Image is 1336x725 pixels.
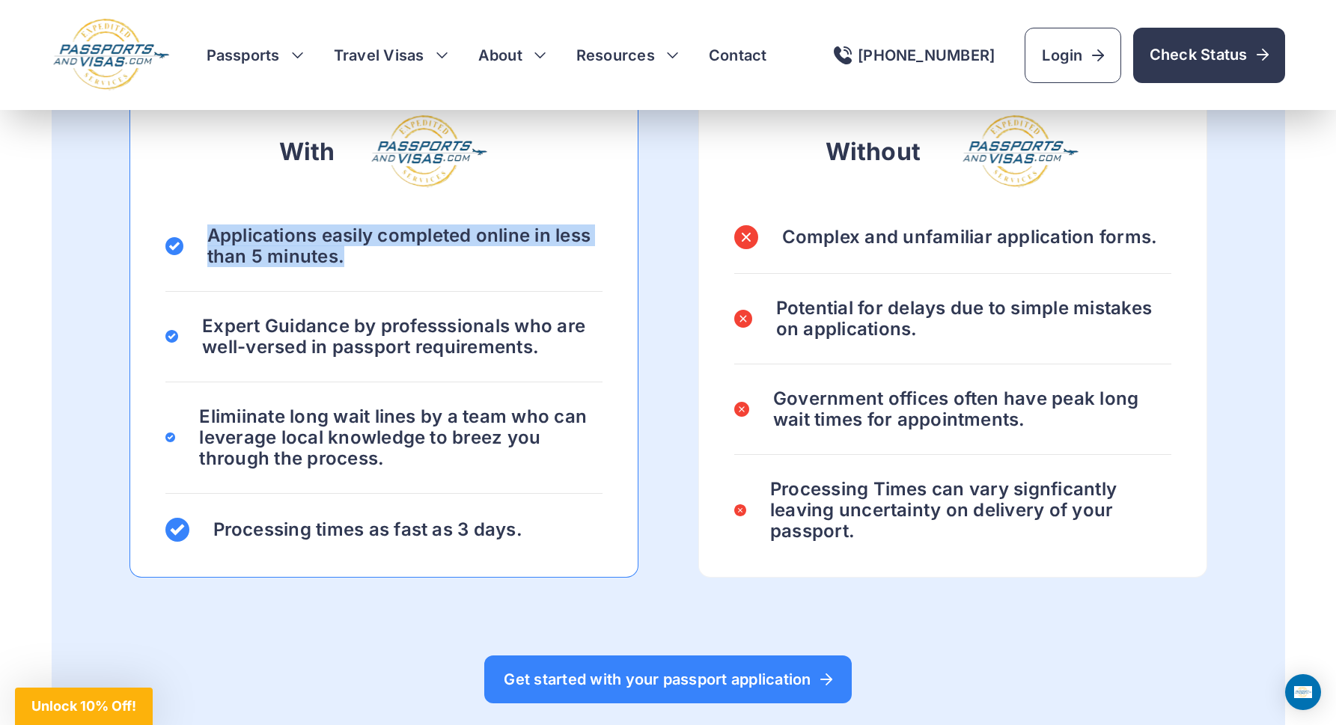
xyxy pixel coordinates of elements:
[782,227,1158,248] h4: Complex and unfamiliar application forms.
[834,46,995,64] a: [PHONE_NUMBER]
[484,655,851,703] a: Get started with your passport application
[1150,44,1269,65] span: Check Status
[15,688,153,725] div: Unlock 10% Off!
[207,225,603,267] h4: Applications easily completed online in less than 5 minutes.
[334,45,448,66] h3: Travel Visas
[776,298,1171,340] h4: Potential for delays due to simple mistakes on applications.
[207,45,304,66] h3: Passports
[478,45,522,66] a: About
[370,114,489,189] img: Passports and Visas.com
[1133,28,1285,83] a: Check Status
[199,406,602,469] h4: Elimiinate long wait lines by a team who can leverage local knowledge to breez you through the pr...
[709,45,767,66] a: Contact
[961,114,1080,189] img: Passports and Visas.com
[1042,45,1103,66] span: Login
[773,388,1171,430] h4: Government offices often have peak long wait times for appointments.
[1025,28,1120,83] a: Login
[52,18,171,92] img: Logo
[826,137,921,167] h3: Without
[279,137,335,167] h3: With
[213,519,522,540] h4: Processing times as fast as 3 days.
[770,479,1171,542] h4: Processing Times can vary signficantly leaving uncertainty on delivery of your passport.
[576,45,679,66] h3: Resources
[31,698,136,714] span: Unlock 10% Off!
[1285,674,1321,710] div: Open Intercom Messenger
[202,316,602,358] h4: Expert Guidance by professsionals who are well-versed in passport requirements.
[504,672,832,687] span: Get started with your passport application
